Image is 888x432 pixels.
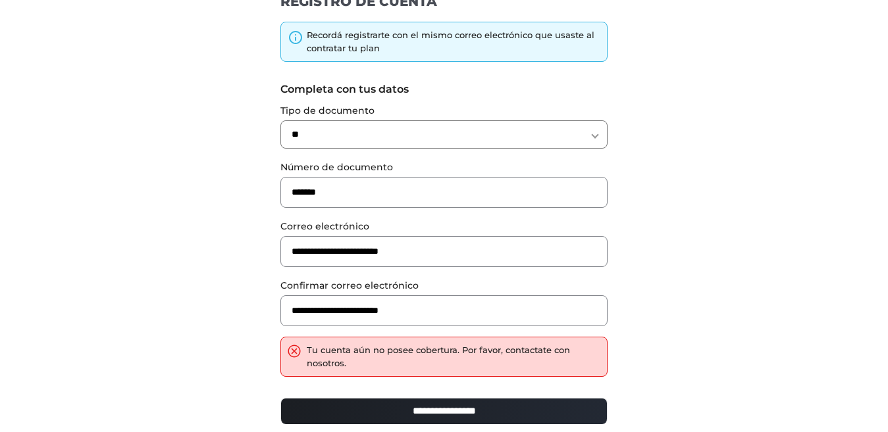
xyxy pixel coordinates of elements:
[280,279,608,293] label: Confirmar correo electrónico
[280,220,608,233] label: Correo electrónico
[307,344,600,370] div: Tu cuenta aún no posee cobertura. Por favor, contactate con nosotros.
[280,160,608,174] label: Número de documento
[280,82,608,97] label: Completa con tus datos
[280,104,608,118] label: Tipo de documento
[307,29,600,55] div: Recordá registrarte con el mismo correo electrónico que usaste al contratar tu plan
